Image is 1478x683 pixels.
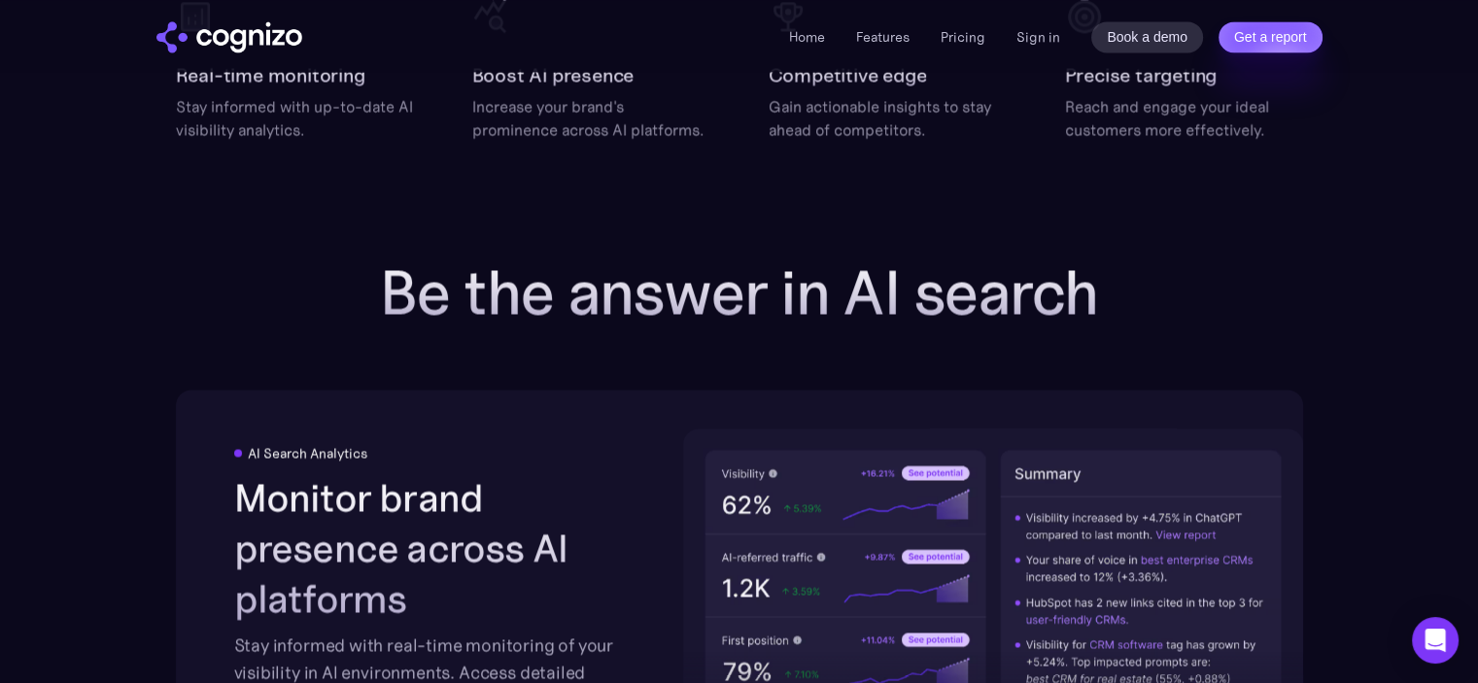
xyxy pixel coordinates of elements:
a: Get a report [1219,21,1323,52]
div: Increase your brand's prominence across AI platforms. [472,94,710,141]
h2: Competitive edge [769,59,927,90]
h2: Real-time monitoring [176,59,365,90]
a: home [156,21,302,52]
h2: Boost AI presence [472,59,635,90]
div: Open Intercom Messenger [1412,617,1459,664]
a: Home [789,28,825,46]
a: Features [856,28,910,46]
div: Stay informed with up-to-date AI visibility analytics. [176,94,414,141]
div: AI Search Analytics [248,445,367,461]
h2: Monitor brand presence across AI platforms [234,472,650,624]
a: Sign in [1016,25,1060,49]
a: Pricing [941,28,985,46]
a: Book a demo [1091,21,1203,52]
div: Gain actionable insights to stay ahead of competitors. [769,94,1007,141]
h2: Precise targeting [1065,59,1218,90]
h2: Be the answer in AI search [351,257,1128,327]
img: cognizo logo [156,21,302,52]
div: Reach and engage your ideal customers more effectively. [1065,94,1303,141]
